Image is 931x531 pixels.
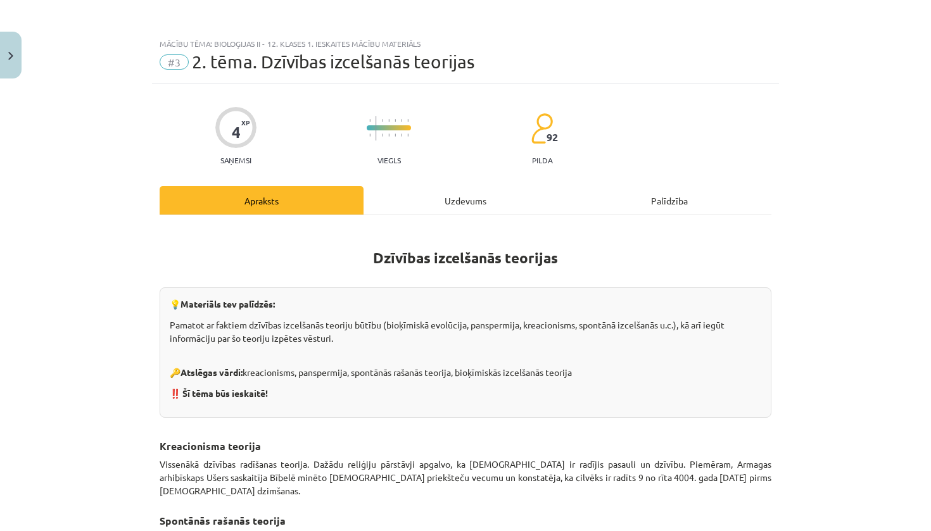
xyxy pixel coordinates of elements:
p: Vissenākā dzīvības radīšanas teorija. Dažādu reliģiju pārstāvji apgalvo, ka [DEMOGRAPHIC_DATA] ir... [160,458,771,497]
div: Uzdevums [364,186,567,215]
img: icon-short-line-57e1e144782c952c97e751825c79c345078a6d821885a25fce030b3d8c18986b.svg [395,119,396,122]
div: Mācību tēma: Bioloģijas ii - 12. klases 1. ieskaites mācību materiāls [160,39,771,48]
div: Palīdzība [567,186,771,215]
img: icon-short-line-57e1e144782c952c97e751825c79c345078a6d821885a25fce030b3d8c18986b.svg [382,119,383,122]
strong: ‼️ Šī tēma būs ieskaitē! [170,387,268,399]
p: Pamatot ar faktiem dzīvības izcelšanās teoriju būtību (bioķīmiskā evolūcija, panspermija, kreacio... [170,318,761,358]
img: icon-short-line-57e1e144782c952c97e751825c79c345078a6d821885a25fce030b3d8c18986b.svg [382,134,383,137]
strong: Atslēgas vārdi: [180,366,243,378]
p: pilda [532,156,552,165]
img: icon-long-line-d9ea69661e0d244f92f715978eff75569469978d946b2353a9bb055b3ed8787d.svg [376,116,377,141]
p: Saņemsi [215,156,256,165]
p: 💡 [170,297,761,311]
img: icon-short-line-57e1e144782c952c97e751825c79c345078a6d821885a25fce030b3d8c18986b.svg [407,119,408,122]
img: icon-short-line-57e1e144782c952c97e751825c79c345078a6d821885a25fce030b3d8c18986b.svg [395,134,396,137]
strong: Dzīvības izcelšanās teorijas [373,249,558,267]
strong: Spontānās rašanās teorija [160,514,286,527]
img: students-c634bb4e5e11cddfef0936a35e636f08e4e9abd3cc4e673bd6f9a4125e45ecb1.svg [531,113,553,144]
span: XP [241,119,250,126]
img: icon-short-line-57e1e144782c952c97e751825c79c345078a6d821885a25fce030b3d8c18986b.svg [401,134,402,137]
span: 2. tēma. Dzīvības izcelšanās teorijas [192,51,474,72]
strong: Materiāls tev palīdzēs: [180,298,275,309]
img: icon-short-line-57e1e144782c952c97e751825c79c345078a6d821885a25fce030b3d8c18986b.svg [407,134,408,137]
img: icon-short-line-57e1e144782c952c97e751825c79c345078a6d821885a25fce030b3d8c18986b.svg [369,119,370,122]
img: icon-close-lesson-0947bae3869378f0d4975bcd49f059093ad1ed9edebbc8119c70593378902aed.svg [8,52,13,60]
span: #3 [160,54,189,70]
div: Apraksts [160,186,364,215]
img: icon-short-line-57e1e144782c952c97e751825c79c345078a6d821885a25fce030b3d8c18986b.svg [401,119,402,122]
p: Viegls [377,156,401,165]
strong: Kreacionisma teorija [160,439,261,453]
div: 4 [232,123,241,141]
img: icon-short-line-57e1e144782c952c97e751825c79c345078a6d821885a25fce030b3d8c18986b.svg [388,119,389,122]
img: icon-short-line-57e1e144782c952c97e751825c79c345078a6d821885a25fce030b3d8c18986b.svg [388,134,389,137]
img: icon-short-line-57e1e144782c952c97e751825c79c345078a6d821885a25fce030b3d8c18986b.svg [369,134,370,137]
p: 🔑 kreacionisms, panspermija, spontānās rašanās teorija, bioķīmiskās izcelšanās teorija [170,366,761,379]
span: 92 [547,132,558,143]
